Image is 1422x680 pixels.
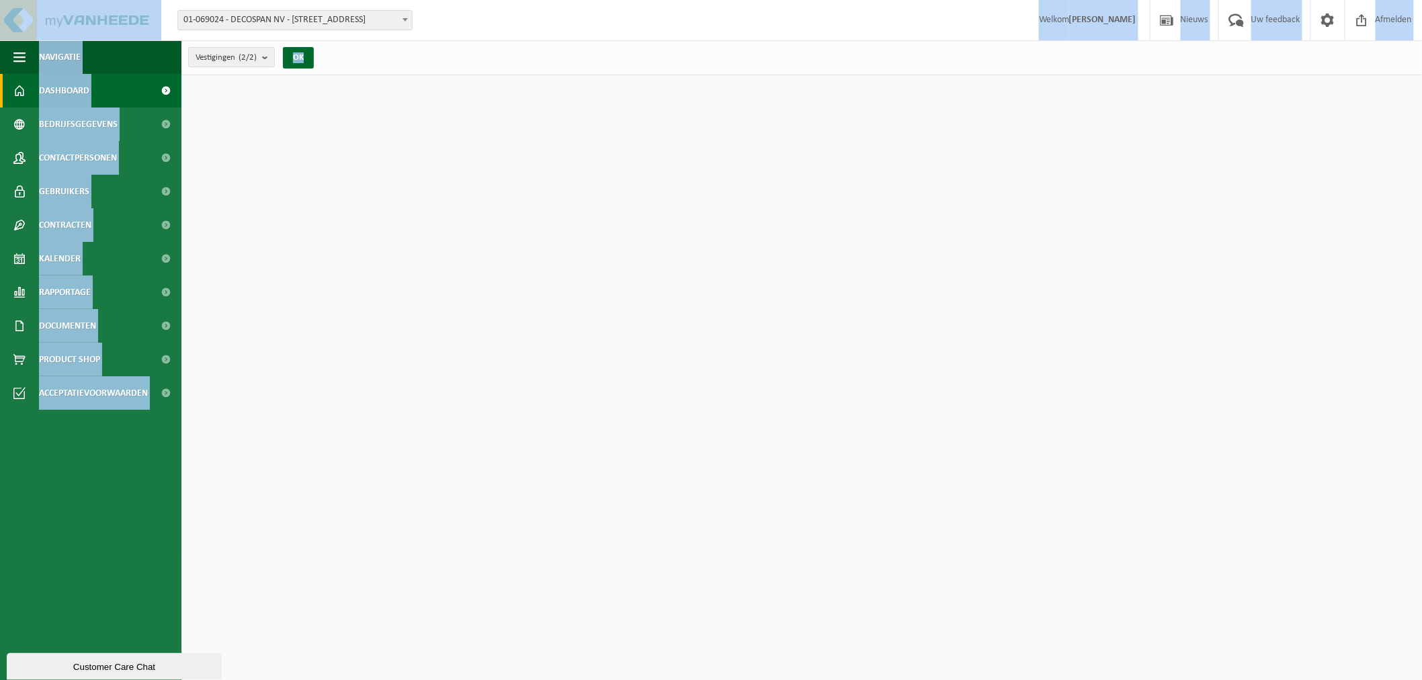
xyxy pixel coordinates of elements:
[39,74,89,108] span: Dashboard
[196,48,257,68] span: Vestigingen
[239,53,257,62] count: (2/2)
[178,11,412,30] span: 01-069024 - DECOSPAN NV - 8930 MENEN, LAGEWEG 33
[1069,15,1136,25] strong: [PERSON_NAME]
[7,650,224,680] iframe: chat widget
[39,309,96,343] span: Documenten
[39,141,117,175] span: Contactpersonen
[188,47,275,67] button: Vestigingen(2/2)
[39,343,100,376] span: Product Shop
[39,208,91,242] span: Contracten
[177,10,413,30] span: 01-069024 - DECOSPAN NV - 8930 MENEN, LAGEWEG 33
[39,175,89,208] span: Gebruikers
[39,40,81,74] span: Navigatie
[283,47,314,69] button: OK
[39,108,118,141] span: Bedrijfsgegevens
[39,242,81,275] span: Kalender
[39,376,148,410] span: Acceptatievoorwaarden
[39,275,91,309] span: Rapportage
